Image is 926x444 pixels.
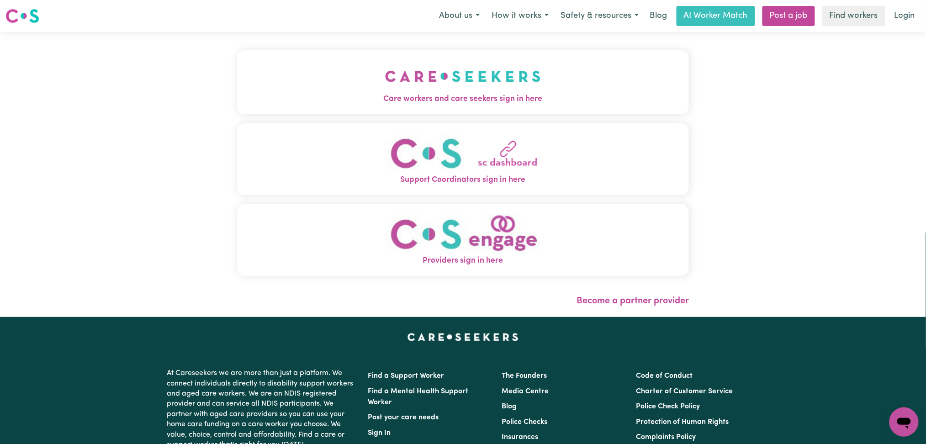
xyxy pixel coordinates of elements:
button: Safety & resources [555,6,645,26]
span: Support Coordinators sign in here [237,174,689,186]
iframe: Button to launch messaging window [889,407,919,437]
a: Find workers [822,6,885,26]
a: Media Centre [502,388,549,395]
span: Providers sign in here [237,255,689,267]
button: Support Coordinators sign in here [237,123,689,195]
button: Providers sign in here [237,204,689,276]
a: Sign In [368,429,391,437]
a: Login [889,6,921,26]
span: Care workers and care seekers sign in here [237,93,689,105]
a: Careseekers home page [407,333,519,341]
a: The Founders [502,372,547,380]
a: Blog [502,403,517,410]
a: Protection of Human Rights [636,418,729,426]
a: Police Checks [502,418,548,426]
a: AI Worker Match [677,6,755,26]
a: Post your care needs [368,414,439,421]
a: Charter of Customer Service [636,388,733,395]
a: Become a partner provider [577,296,689,306]
a: Code of Conduct [636,372,693,380]
img: Careseekers logo [5,8,39,24]
button: How it works [486,6,555,26]
a: Complaints Policy [636,433,696,441]
a: Blog [645,6,673,26]
a: Post a job [762,6,815,26]
a: Find a Mental Health Support Worker [368,388,469,406]
a: Insurances [502,433,539,441]
a: Careseekers logo [5,5,39,26]
a: Find a Support Worker [368,372,444,380]
a: Police Check Policy [636,403,700,410]
button: Care workers and care seekers sign in here [237,50,689,114]
button: About us [433,6,486,26]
